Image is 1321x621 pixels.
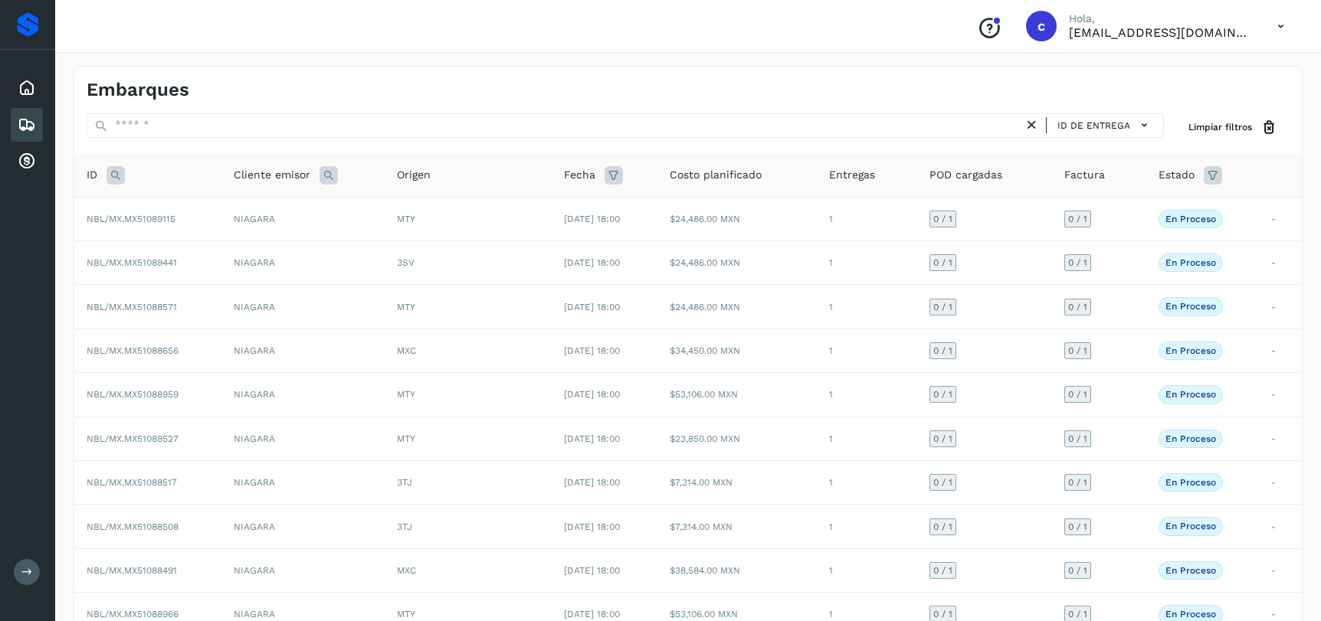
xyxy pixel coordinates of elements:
span: 0 / 1 [1068,258,1087,267]
button: Limpiar filtros [1176,113,1290,142]
span: 0 / 1 [933,566,952,575]
span: 0 / 1 [933,434,952,443]
span: [DATE] 18:00 [564,609,620,619]
span: [DATE] 18:00 [564,345,620,356]
p: cuentasespeciales8_met@castores.com.mx [1069,25,1253,40]
td: NIAGARA [221,548,385,592]
td: - [1259,197,1302,240]
span: 0 / 1 [933,258,952,267]
span: MTY [397,389,415,400]
span: 0 / 1 [933,302,952,312]
span: 0 / 1 [933,214,952,224]
span: NBL/MX.MX51088517 [87,477,177,488]
span: NBL/MX.MX51089115 [87,214,175,224]
td: - [1259,241,1302,285]
td: $7,314.00 MXN [657,505,817,548]
span: Costo planificado [670,167,762,183]
span: [DATE] 18:00 [564,521,620,532]
td: 1 [817,285,918,328]
td: - [1259,505,1302,548]
td: NIAGARA [221,461,385,505]
span: Factura [1064,167,1105,183]
span: 0 / 1 [1068,214,1087,224]
span: POD cargadas [929,167,1002,183]
span: [DATE] 18:00 [564,565,620,576]
p: En proceso [1165,521,1216,531]
p: En proceso [1165,345,1216,356]
span: 0 / 1 [1068,302,1087,312]
span: [DATE] 18:00 [564,214,620,224]
span: NBL/MX.MX51088656 [87,345,179,356]
span: 0 / 1 [1068,434,1087,443]
td: NIAGARA [221,285,385,328]
td: 1 [817,241,918,285]
span: 0 / 1 [933,610,952,619]
span: 3TJ [397,477,412,488]
td: - [1259,548,1302,592]
span: 0 / 1 [1068,610,1087,619]
span: MTY [397,302,415,312]
td: $34,450.00 MXN [657,328,817,372]
p: En proceso [1165,477,1216,488]
td: - [1259,373,1302,417]
span: 0 / 1 [933,478,952,487]
span: 0 / 1 [933,346,952,355]
td: $24,486.00 MXN [657,197,817,240]
span: NBL/MX.MX51089527 [87,433,179,444]
span: MTY [397,214,415,224]
td: $53,106.00 MXN [657,373,817,417]
td: - [1259,285,1302,328]
span: [DATE] 18:00 [564,302,620,312]
span: [DATE] 18:00 [564,477,620,488]
td: NIAGARA [221,328,385,372]
span: 3TJ [397,521,412,532]
span: NBL/MX.MX51088966 [87,609,179,619]
span: [DATE] 18:00 [564,433,620,444]
span: NBL/MX.MX51088959 [87,389,179,400]
span: Limpiar filtros [1188,120,1252,134]
td: 1 [817,548,918,592]
span: Origen [397,167,431,183]
div: Cuentas por cobrar [11,145,43,178]
td: $38,584.00 MXN [657,548,817,592]
span: 3SV [397,257,415,268]
td: 1 [817,197,918,240]
td: NIAGARA [221,417,385,460]
span: NBL/MX.MX51088491 [87,565,177,576]
td: 1 [817,417,918,460]
td: 1 [817,461,918,505]
div: Embarques [11,108,43,142]
span: [DATE] 18:00 [564,257,620,268]
p: En proceso [1165,609,1216,619]
td: $24,486.00 MXN [657,241,817,285]
span: Estado [1159,167,1195,183]
td: 1 [817,373,918,417]
td: NIAGARA [221,241,385,285]
p: En proceso [1165,257,1216,268]
div: Inicio [11,71,43,105]
td: NIAGARA [221,373,385,417]
p: En proceso [1165,214,1216,224]
span: NBL/MX.MX51088571 [87,302,177,312]
span: NBL/MX.MX51089441 [87,257,177,268]
span: [DATE] 18:00 [564,389,620,400]
span: ID de entrega [1057,119,1130,132]
span: 0 / 1 [1068,566,1087,575]
span: 0 / 1 [933,390,952,399]
span: 0 / 1 [1068,346,1087,355]
td: $7,314.00 MXN [657,461,817,505]
span: NBL/MX.MX51088508 [87,521,179,532]
h4: Embarques [87,79,189,101]
button: ID de entrega [1053,114,1157,136]
span: 0 / 1 [1068,390,1087,399]
span: MTY [397,433,415,444]
td: - [1259,328,1302,372]
span: Fecha [564,167,595,183]
td: NIAGARA [221,505,385,548]
span: Cliente emisor [234,167,310,183]
span: MTY [397,609,415,619]
p: En proceso [1165,565,1216,576]
span: 0 / 1 [933,522,952,531]
td: $24,486.00 MXN [657,285,817,328]
span: 0 / 1 [1068,478,1087,487]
